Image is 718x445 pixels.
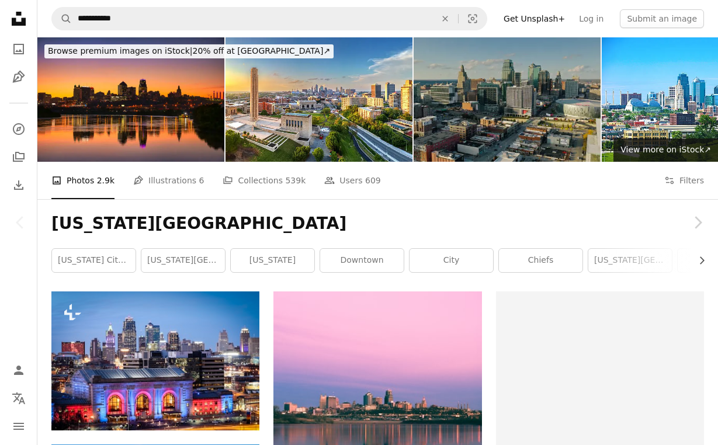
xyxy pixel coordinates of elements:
img: Power and Light District in Kansas City, Missouri on Sunny Fall Day [414,37,601,162]
span: 609 [365,174,381,187]
img: Kansas City, Missouri, USA Downtown City Skyline [226,37,412,162]
a: Collections 539k [223,162,306,199]
span: View more on iStock ↗ [620,145,711,154]
a: Photos [7,37,30,61]
a: Explore [7,117,30,141]
img: A beautiful shot of Union Station and sky scrappers against dusk sky in Kansas City, Missouri, Un... [51,291,259,430]
form: Find visuals sitewide [51,7,487,30]
img: Kansas City Skyline At Dawn, Backlit [37,37,224,162]
button: Filters [664,162,704,199]
a: [US_STATE] [231,249,314,272]
a: [US_STATE][GEOGRAPHIC_DATA] skyline [141,249,225,272]
span: Browse premium images on iStock | [48,46,192,55]
a: View more on iStock↗ [613,138,718,162]
a: Log in / Sign up [7,359,30,382]
span: 20% off at [GEOGRAPHIC_DATA] ↗ [48,46,330,55]
button: Submit an image [620,9,704,28]
a: A beautiful shot of Union Station and sky scrappers against dusk sky in Kansas City, Missouri, Un... [51,356,259,366]
a: city [410,249,493,272]
a: Browse premium images on iStock|20% off at [GEOGRAPHIC_DATA]↗ [37,37,341,65]
span: 6 [199,174,204,187]
a: Illustrations 6 [133,162,204,199]
button: Menu [7,415,30,438]
a: Next [677,166,718,279]
a: Collections [7,145,30,169]
h1: [US_STATE][GEOGRAPHIC_DATA] [51,213,704,234]
button: Language [7,387,30,410]
button: Visual search [459,8,487,30]
a: downtown [320,249,404,272]
span: 539k [285,174,306,187]
a: high-rise buildings against pink sky [273,416,481,427]
a: Illustrations [7,65,30,89]
a: chiefs [499,249,582,272]
a: [US_STATE][GEOGRAPHIC_DATA] downtown [588,249,672,272]
button: Clear [432,8,458,30]
a: [US_STATE] city chiefs [52,249,136,272]
a: Users 609 [324,162,380,199]
button: Search Unsplash [52,8,72,30]
a: Log in [572,9,611,28]
a: Get Unsplash+ [497,9,572,28]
